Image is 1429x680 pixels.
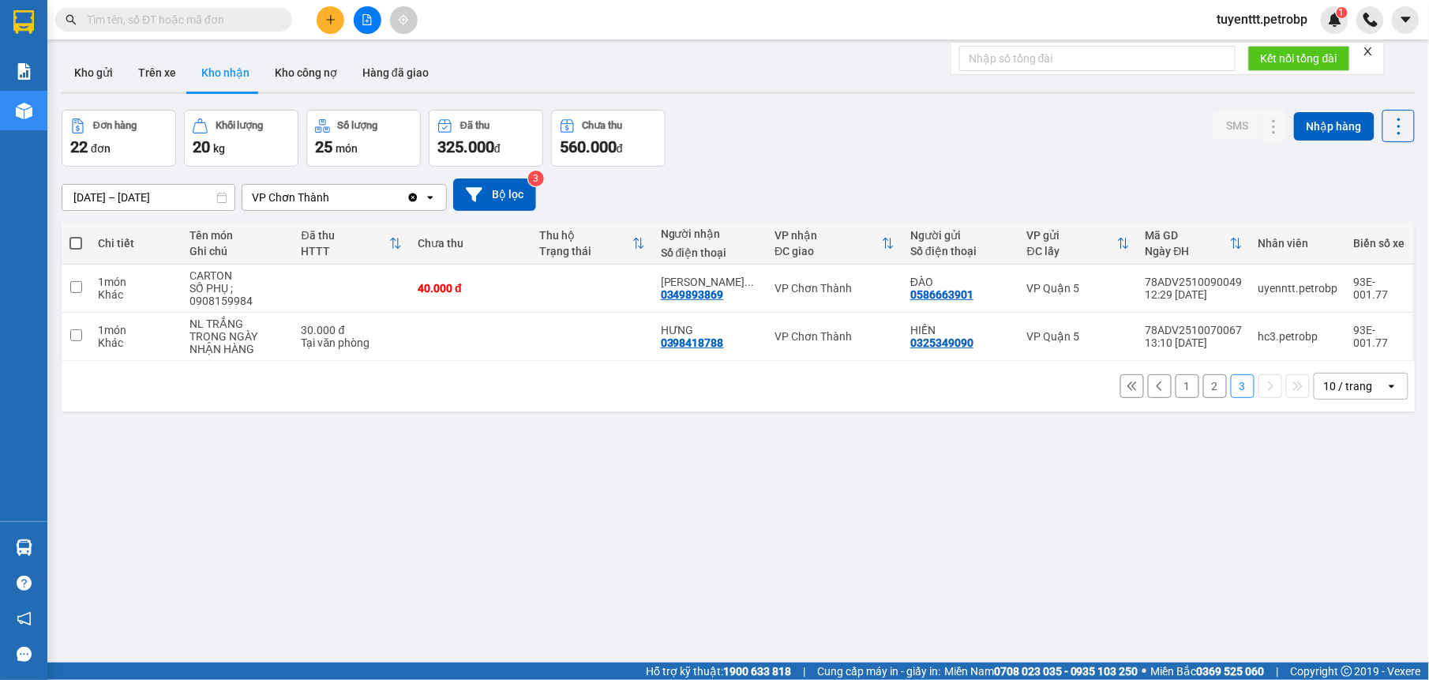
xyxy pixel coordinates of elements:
[661,336,724,349] div: 0398418788
[66,14,77,25] span: search
[331,190,332,205] input: Selected VP Chơn Thành.
[302,229,390,242] div: Đã thu
[87,11,273,28] input: Tìm tên, số ĐT hoặc mã đơn
[775,245,882,257] div: ĐC giao
[994,665,1138,678] strong: 0708 023 035 - 0935 103 250
[775,330,895,343] div: VP Chơn Thành
[418,237,523,250] div: Chưa thu
[661,227,759,240] div: Người nhận
[98,276,174,288] div: 1 món
[1248,46,1350,71] button: Kết nối tổng đài
[91,142,111,155] span: đơn
[1138,223,1251,265] th: Toggle SortBy
[398,14,409,25] span: aim
[1363,13,1378,27] img: phone-icon
[17,647,32,662] span: message
[803,663,805,680] span: |
[407,191,419,204] svg: Clear value
[1176,374,1199,398] button: 1
[646,663,791,680] span: Hỗ trợ kỹ thuật:
[460,120,489,131] div: Đã thu
[583,120,623,131] div: Chưa thu
[390,6,418,34] button: aim
[437,137,494,156] span: 325.000
[1261,50,1337,67] span: Kết nối tổng đài
[338,120,378,131] div: Số lượng
[1324,378,1373,394] div: 10 / trang
[418,282,523,295] div: 40.000 đ
[775,282,895,295] div: VP Chơn Thành
[98,237,174,250] div: Chi tiết
[1354,324,1405,349] div: 93E-001.77
[1341,666,1352,677] span: copyright
[1339,7,1345,18] span: 1
[1151,663,1265,680] span: Miền Bắc
[1146,276,1243,288] div: 78ADV2510090049
[189,229,286,242] div: Tên món
[1337,7,1348,18] sup: 1
[189,245,286,257] div: Ghi chú
[1027,330,1130,343] div: VP Quận 5
[362,14,373,25] span: file-add
[528,171,544,186] sup: 3
[213,142,225,155] span: kg
[262,54,350,92] button: Kho công nợ
[350,54,441,92] button: Hàng đã giao
[17,576,32,591] span: question-circle
[189,269,286,282] div: CARTON
[910,324,1011,336] div: HIỀN
[1203,374,1227,398] button: 2
[1354,276,1405,301] div: 93E-001.77
[252,190,329,205] div: VP Chơn Thành
[1258,237,1338,250] div: Nhân viên
[294,223,411,265] th: Toggle SortBy
[424,191,437,204] svg: open
[910,276,1011,288] div: ĐÀO
[910,245,1011,257] div: Số điện thoại
[661,288,724,301] div: 0349893869
[317,6,344,34] button: plus
[98,336,174,349] div: Khác
[661,324,759,336] div: HƯNG
[354,6,381,34] button: file-add
[1231,374,1255,398] button: 3
[98,324,174,336] div: 1 món
[126,54,189,92] button: Trên xe
[302,336,403,349] div: Tại văn phòng
[13,10,34,34] img: logo-vxr
[306,110,421,167] button: Số lượng25món
[189,54,262,92] button: Kho nhận
[494,142,501,155] span: đ
[453,178,536,211] button: Bộ lọc
[1027,282,1130,295] div: VP Quận 5
[745,276,755,288] span: ...
[910,336,973,349] div: 0325349090
[1392,6,1420,34] button: caret-down
[551,110,666,167] button: Chưa thu560.000đ
[93,120,137,131] div: Đơn hàng
[1146,324,1243,336] div: 78ADV2510070067
[1027,229,1117,242] div: VP gửi
[98,288,174,301] div: Khác
[62,185,234,210] input: Select a date range.
[315,137,332,156] span: 25
[723,665,791,678] strong: 1900 633 818
[1363,46,1374,57] span: close
[910,288,973,301] div: 0586663901
[1328,13,1342,27] img: icon-new-feature
[959,46,1236,71] input: Nhập số tổng đài
[531,223,653,265] th: Toggle SortBy
[1019,223,1138,265] th: Toggle SortBy
[1146,245,1230,257] div: Ngày ĐH
[70,137,88,156] span: 22
[1146,229,1230,242] div: Mã GD
[1386,380,1398,393] svg: open
[910,229,1011,242] div: Người gửi
[325,14,336,25] span: plus
[775,229,882,242] div: VP nhận
[16,103,32,119] img: warehouse-icon
[1213,111,1261,140] button: SMS
[17,611,32,626] span: notification
[661,276,759,288] div: HỒNG TRÀ NGÔ GIA
[1146,336,1243,349] div: 13:10 [DATE]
